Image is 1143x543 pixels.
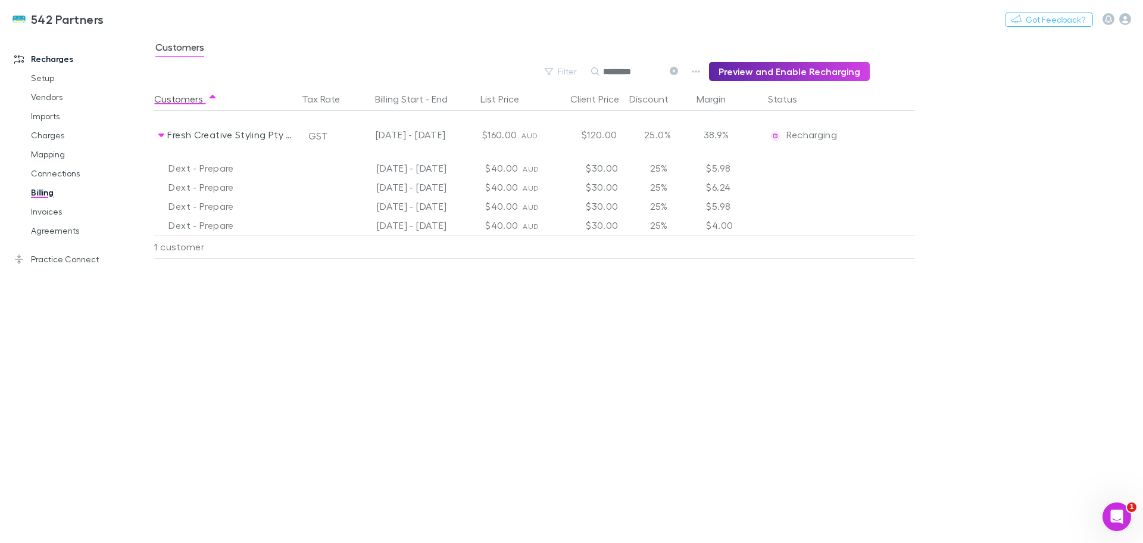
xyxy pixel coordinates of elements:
span: Customers [155,41,204,57]
div: 25% [623,178,694,197]
iframe: Intercom live chat [1103,502,1131,531]
div: [DATE] - [DATE] [344,159,451,178]
span: AUD [523,184,539,193]
div: $6.24 [694,178,766,197]
div: $40.00 [451,178,523,197]
button: Customers [154,87,217,111]
div: $5.98 [694,159,766,178]
button: Filter [539,64,584,79]
div: Dext - Prepare [168,197,292,216]
div: $30.00 [551,197,623,216]
button: Status [768,87,811,111]
div: $40.00 [451,159,523,178]
span: AUD [523,203,539,212]
div: $30.00 [551,159,623,178]
button: Client Price [570,87,633,111]
a: Setup [19,69,161,88]
button: Margin [697,87,740,111]
a: Connections [19,164,161,183]
a: Mapping [19,145,161,164]
span: Recharging [786,129,837,140]
div: $40.00 [451,197,523,216]
div: 25% [623,159,694,178]
a: Imports [19,107,161,126]
div: $120.00 [550,111,622,159]
a: Charges [19,126,161,145]
div: 25.0% [622,111,693,159]
div: [DATE] - [DATE] [344,178,451,197]
div: $4.00 [694,216,766,235]
div: 25% [623,216,694,235]
div: Fresh Creative Styling Pty LtdGST[DATE] - [DATE]$160.00AUD$120.0025.0%38.9%EditRechargingRecharging [154,111,921,159]
a: Agreements [19,221,161,240]
div: $30.00 [551,178,623,197]
div: $5.98 [694,197,766,216]
div: $40.00 [451,216,523,235]
div: Fresh Creative Styling Pty Ltd [167,111,293,159]
span: 1 [1127,502,1136,512]
button: Preview and Enable Recharging [709,62,870,81]
div: 1 customer [154,235,297,259]
p: 38.9% [698,128,729,142]
div: Dext - Prepare [168,216,292,235]
button: Billing Start - End [375,87,462,111]
div: $30.00 [551,216,623,235]
img: 542 Partners's Logo [12,12,26,26]
button: GST [303,126,333,145]
div: [DATE] - [DATE] [344,197,451,216]
a: Vendors [19,88,161,107]
div: 25% [623,197,694,216]
a: Billing [19,183,161,202]
a: 542 Partners [5,5,111,33]
h3: 542 Partners [31,12,104,26]
span: AUD [523,222,539,231]
button: Tax Rate [302,87,354,111]
div: [DATE] - [DATE] [344,216,451,235]
button: Discount [629,87,683,111]
a: Practice Connect [2,250,161,269]
div: Dext - Prepare [168,159,292,178]
span: AUD [523,165,539,173]
button: Got Feedback? [1005,13,1093,27]
div: Dext - Prepare [168,178,292,197]
a: Recharges [2,49,161,69]
div: $160.00 [450,111,521,159]
a: Invoices [19,202,161,221]
button: List Price [480,87,533,111]
span: AUD [521,131,538,140]
img: Recharging [769,130,781,142]
div: [DATE] - [DATE] [348,111,445,159]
